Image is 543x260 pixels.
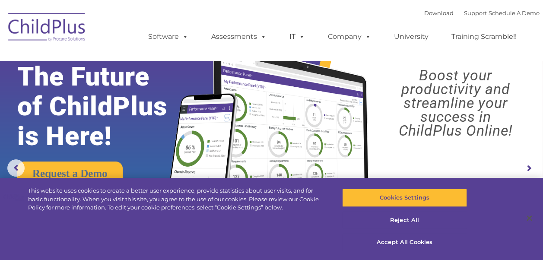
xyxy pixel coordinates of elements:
span: Last name [120,57,146,63]
button: Reject All [342,211,467,229]
a: Download [424,10,454,16]
font: | [424,10,540,16]
a: Training Scramble!! [443,28,525,45]
rs-layer: The Future of ChildPlus is Here! [17,62,191,151]
button: Accept All Cookies [342,233,467,251]
a: Assessments [203,28,275,45]
button: Cookies Settings [342,189,467,207]
img: ChildPlus by Procare Solutions [4,7,90,50]
a: Request a Demo [17,162,123,185]
button: Close [520,209,539,228]
a: University [385,28,437,45]
span: Phone number [120,92,157,99]
a: Software [140,28,197,45]
a: Support [464,10,487,16]
a: Company [319,28,380,45]
rs-layer: Boost your productivity and streamline your success in ChildPlus Online! [375,68,536,137]
div: This website uses cookies to create a better user experience, provide statistics about user visit... [28,187,326,212]
a: IT [281,28,314,45]
a: Schedule A Demo [489,10,540,16]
